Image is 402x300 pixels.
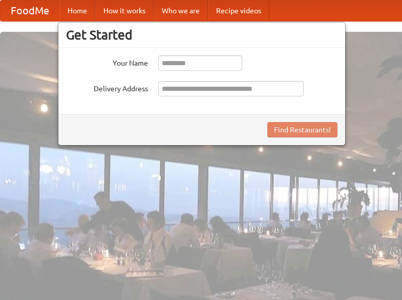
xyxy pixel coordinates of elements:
[66,55,148,68] label: Your Name
[267,122,337,137] button: Find Restaurants!
[1,1,59,21] a: FoodMe
[66,27,337,43] h3: Get Started
[95,1,154,21] a: How it works
[154,1,208,21] a: Who we are
[66,81,148,94] label: Delivery Address
[208,1,269,21] a: Recipe videos
[59,1,95,21] a: Home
